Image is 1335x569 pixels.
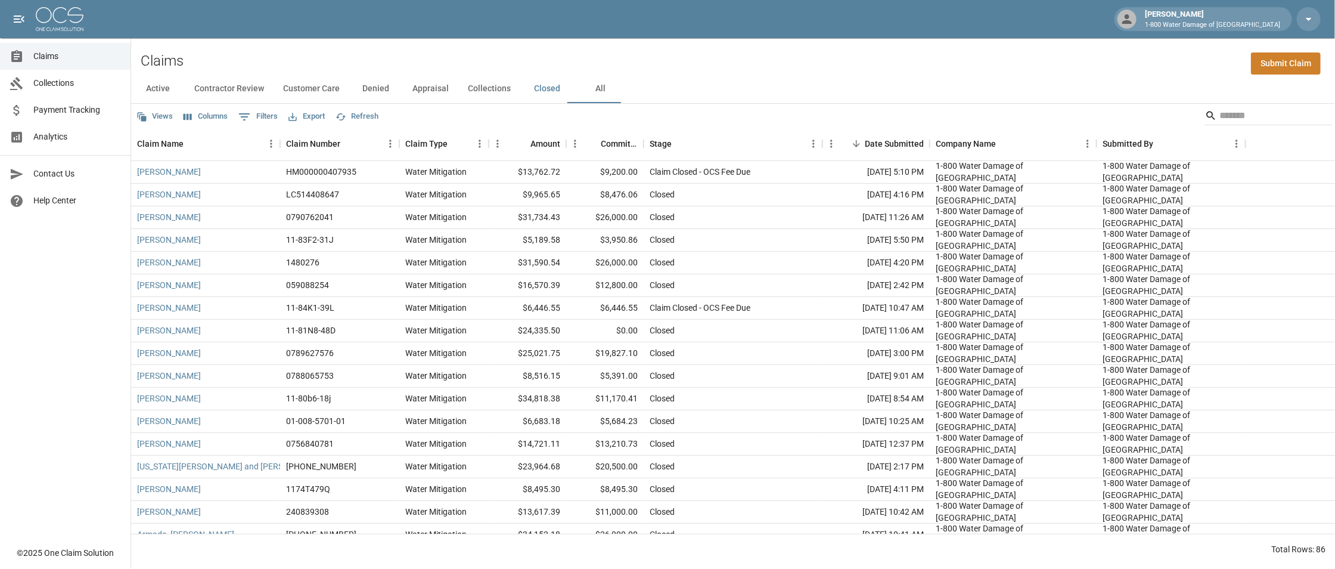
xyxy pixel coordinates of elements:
button: Denied [349,75,403,103]
button: Closed [520,75,574,103]
div: $8,476.06 [566,184,644,206]
div: [DATE] 5:50 PM [822,229,930,252]
button: Sort [184,135,200,152]
button: open drawer [7,7,31,31]
div: Committed Amount [601,127,638,160]
div: $8,516.15 [489,365,566,388]
div: 1-800 Water Damage of Athens [936,409,1091,433]
div: Claim Closed - OCS Fee Due [650,166,750,178]
div: Submitted By [1097,127,1246,160]
div: Water Mitigation [405,483,467,495]
div: 1-800 Water Damage of Athens [936,341,1091,365]
div: $12,800.00 [566,274,644,297]
a: [PERSON_NAME] [137,347,201,359]
div: [DATE] 3:00 PM [822,342,930,365]
span: Collections [33,77,121,89]
button: Collections [458,75,520,103]
button: Sort [672,135,688,152]
div: 1-800 Water Damage of Athens [936,386,1091,410]
div: Amount [530,127,560,160]
div: Closed [650,324,675,336]
button: Refresh [333,107,381,126]
div: 1-800 Water Damage of Athens [936,228,1091,252]
div: Water Mitigation [405,279,467,291]
div: Committed Amount [566,127,644,160]
div: Stage [650,127,672,160]
div: Closed [650,256,675,268]
div: [DATE] 10:41 AM [822,524,930,546]
div: 1-800 Water Damage of Athens [936,318,1091,342]
div: $13,210.73 [566,433,644,456]
div: 0756840781 [286,438,334,450]
button: Menu [1228,135,1246,153]
button: Menu [471,135,489,153]
button: Export [285,107,328,126]
div: [DATE] 2:42 PM [822,274,930,297]
div: Date Submitted [822,127,930,160]
div: $26,000.00 [566,524,644,546]
div: $19,827.10 [566,342,644,365]
div: Closed [650,347,675,359]
div: LC514408647 [286,188,339,200]
button: All [574,75,628,103]
button: Sort [340,135,357,152]
div: Company Name [930,127,1097,160]
div: Closed [650,234,675,246]
div: $26,000.00 [566,252,644,274]
div: 1-800 Water Damage of Athens [936,183,1091,206]
div: 1-800 Water Damage of Athens [936,273,1091,297]
a: [PERSON_NAME] [137,370,201,382]
a: [PERSON_NAME] [137,211,201,223]
div: Closed [650,460,675,472]
div: Total Rows: 86 [1271,543,1325,555]
div: [DATE] 12:37 PM [822,433,930,456]
a: [PERSON_NAME] [137,256,201,268]
div: $11,000.00 [566,501,644,524]
div: $8,495.30 [566,478,644,501]
a: [PERSON_NAME] [137,415,201,427]
div: $20,500.00 [566,456,644,478]
a: [PERSON_NAME] [137,188,201,200]
div: Search [1205,106,1333,128]
div: 1480276 [286,256,319,268]
div: Water Mitigation [405,302,467,314]
div: [DATE] 11:26 AM [822,206,930,229]
img: ocs-logo-white-transparent.png [36,7,83,31]
button: Select columns [181,107,231,126]
a: [PERSON_NAME] [137,506,201,518]
div: $8,495.30 [489,478,566,501]
div: [DATE] 8:54 AM [822,388,930,410]
div: [DATE] 10:42 AM [822,501,930,524]
div: [DATE] 10:25 AM [822,410,930,433]
div: HM000000407935 [286,166,356,178]
div: 1-800 Water Damage of Athens [1103,228,1240,252]
div: Water Mitigation [405,188,467,200]
div: 1-800 Water Damage of Athens [1103,454,1240,478]
div: 1-800 Water Damage of Athens [1103,500,1240,524]
div: Closed [650,279,675,291]
div: 11-83F2-31J [286,234,334,246]
div: 1-800 Water Damage of Athens [1103,477,1240,501]
button: Menu [566,135,584,153]
button: Show filters [235,107,281,126]
div: Claim Type [405,127,448,160]
div: Claim Closed - OCS Fee Due [650,302,750,314]
div: $31,734.43 [489,206,566,229]
div: $9,965.65 [489,184,566,206]
a: [PERSON_NAME] [137,234,201,246]
div: Water Mitigation [405,506,467,518]
span: Analytics [33,131,121,143]
span: Help Center [33,194,121,207]
button: Menu [489,135,507,153]
div: Closed [650,415,675,427]
div: Claim Name [131,127,280,160]
button: Sort [996,135,1013,152]
div: 1-800 Water Damage of Athens [1103,296,1240,320]
div: Claim Number [280,127,399,160]
div: 1-800 Water Damage of Athens [1103,364,1240,388]
div: 11-80b6-18j [286,392,331,404]
div: $34,152.18 [489,524,566,546]
div: Closed [650,211,675,223]
div: 1-800 Water Damage of Athens [1103,409,1240,433]
div: Claim Name [137,127,184,160]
